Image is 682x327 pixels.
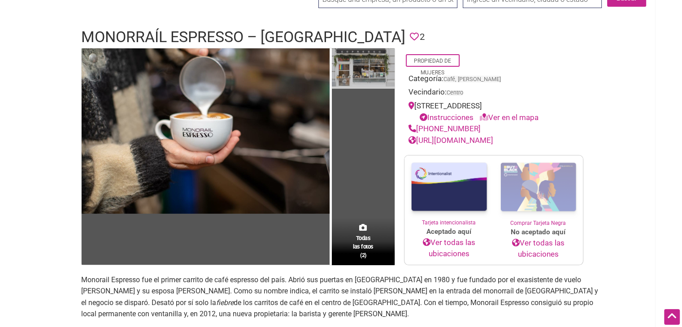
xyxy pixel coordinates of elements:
img: Monorraíl Espresso - Westlake [332,48,395,89]
img: Monorraíl Espresso [82,48,330,214]
a: [PHONE_NUMBER] [408,124,481,133]
font: Ver todas las ubicaciones [518,238,565,259]
font: Todas [356,235,370,241]
a: Comprar Tarjeta Negra [494,155,583,227]
font: (2) [360,252,366,258]
font: Monorail Espresso fue el primer carrito de café espresso del país. Abrió sus puertas en [GEOGRAPH... [81,275,598,307]
font: de los carritos de café en el centro de [GEOGRAPHIC_DATA]. Con el tiempo, Monorail Espresso consi... [81,298,593,318]
font: [PHONE_NUMBER] [416,124,481,133]
img: Tarjeta intencionalista [404,155,494,219]
font: Instrucciones [427,113,473,122]
font: fiebre [216,298,234,307]
font: [STREET_ADDRESS] [414,101,482,110]
font: Aceptado aquí [426,228,471,236]
font: [URL][DOMAIN_NAME] [416,136,493,145]
font: Tarjeta intencionalista [422,219,476,226]
font: Categoría: [408,74,443,83]
a: [URL][DOMAIN_NAME] [408,136,493,145]
div: Desplazarse hacia atrás hasta la parte superior [664,309,680,325]
a: Propiedad de mujeres [414,58,451,76]
a: Instrucciones [420,113,473,122]
a: Tarjeta intencionalista [404,155,494,227]
font: las fotos [353,243,374,250]
a: Café, [PERSON_NAME] [443,76,501,82]
a: Ver todas las ubicaciones [404,237,494,260]
font: Vecindario: [408,87,447,96]
font: Ver todas las ubicaciones [429,238,475,258]
font: Comprar Tarjeta Negra [510,220,566,226]
font: Centro [447,89,463,96]
img: Comprar Tarjeta Negra [494,155,583,219]
font: Monorraíl Espresso – [GEOGRAPHIC_DATA] [81,28,405,46]
font: No aceptado aquí [511,228,565,236]
a: Ver todas las ubicaciones [494,237,583,260]
font: Ver en el mapa [488,113,539,122]
font: 2 [420,31,425,42]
